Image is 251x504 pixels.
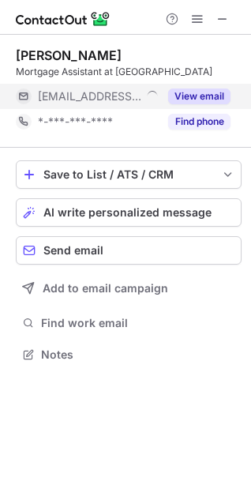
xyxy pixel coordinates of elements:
span: [EMAIL_ADDRESS][DOMAIN_NAME] [38,89,141,103]
div: [PERSON_NAME] [16,47,122,63]
span: Notes [41,348,235,362]
button: Notes [16,344,242,366]
button: Find work email [16,312,242,334]
span: Add to email campaign [43,282,168,295]
button: save-profile-one-click [16,160,242,189]
button: Send email [16,236,242,265]
span: Send email [43,244,103,257]
button: Reveal Button [168,88,230,104]
div: Save to List / ATS / CRM [43,168,214,181]
div: Mortgage Assistant at [GEOGRAPHIC_DATA] [16,65,242,79]
span: Find work email [41,316,235,330]
button: Reveal Button [168,114,230,130]
button: Add to email campaign [16,274,242,303]
img: ContactOut v5.3.10 [16,9,111,28]
button: AI write personalized message [16,198,242,227]
span: AI write personalized message [43,206,212,219]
